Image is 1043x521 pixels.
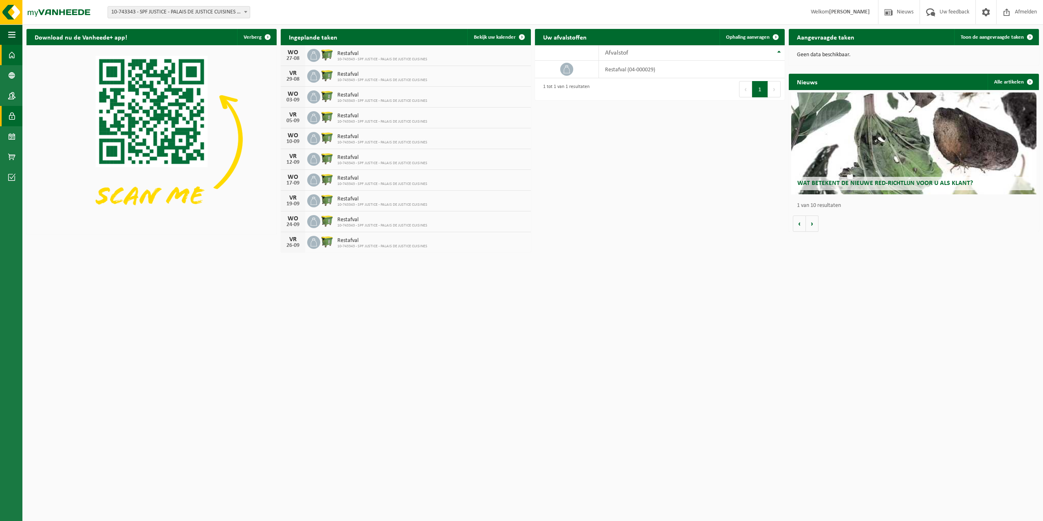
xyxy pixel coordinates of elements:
[285,77,301,82] div: 29-08
[954,29,1038,45] a: Toon de aangevraagde taken
[726,35,770,40] span: Ophaling aanvragen
[793,215,806,232] button: Vorige
[285,56,301,62] div: 27-08
[285,49,301,56] div: WO
[320,193,334,207] img: WB-1100-HPE-GN-50
[320,131,334,145] img: WB-1100-HPE-GN-50
[791,92,1036,194] a: Wat betekent de nieuwe RED-richtlijn voor u als klant?
[320,172,334,186] img: WB-1100-HPE-GN-50
[337,161,427,166] span: 10-743343 - SPF JUSTICE - PALAIS DE JUSTICE CUISINES
[285,112,301,118] div: VR
[320,68,334,82] img: WB-1100-HPE-GN-50
[320,214,334,228] img: WB-1100-HPE-GN-50
[337,57,427,62] span: 10-743343 - SPF JUSTICE - PALAIS DE JUSTICE CUISINES
[237,29,276,45] button: Verberg
[320,235,334,248] img: WB-1100-HPE-GN-50
[285,180,301,186] div: 17-09
[26,45,277,233] img: Download de VHEPlus App
[320,110,334,124] img: WB-1100-HPE-GN-50
[337,78,427,83] span: 10-743343 - SPF JUSTICE - PALAIS DE JUSTICE CUISINES
[281,29,345,45] h2: Ingeplande taken
[285,139,301,145] div: 10-09
[337,237,427,244] span: Restafval
[337,119,427,124] span: 10-743343 - SPF JUSTICE - PALAIS DE JUSTICE CUISINES
[285,243,301,248] div: 26-09
[337,223,427,228] span: 10-743343 - SPF JUSTICE - PALAIS DE JUSTICE CUISINES
[337,134,427,140] span: Restafval
[285,195,301,201] div: VR
[797,180,973,187] span: Wat betekent de nieuwe RED-richtlijn voor u als klant?
[285,215,301,222] div: WO
[535,29,595,45] h2: Uw afvalstoffen
[789,29,863,45] h2: Aangevraagde taken
[285,222,301,228] div: 24-09
[285,70,301,77] div: VR
[337,113,427,119] span: Restafval
[539,80,590,98] div: 1 tot 1 van 1 resultaten
[988,74,1038,90] a: Alle artikelen
[789,74,825,90] h2: Nieuws
[337,202,427,207] span: 10-743343 - SPF JUSTICE - PALAIS DE JUSTICE CUISINES
[320,89,334,103] img: WB-1100-HPE-GN-50
[961,35,1024,40] span: Toon de aangevraagde taken
[337,217,427,223] span: Restafval
[337,51,427,57] span: Restafval
[467,29,530,45] a: Bekijk uw kalender
[285,118,301,124] div: 05-09
[337,244,427,249] span: 10-743343 - SPF JUSTICE - PALAIS DE JUSTICE CUISINES
[285,236,301,243] div: VR
[752,81,768,97] button: 1
[829,9,870,15] strong: [PERSON_NAME]
[474,35,516,40] span: Bekijk uw kalender
[337,196,427,202] span: Restafval
[285,91,301,97] div: WO
[337,99,427,103] span: 10-743343 - SPF JUSTICE - PALAIS DE JUSTICE CUISINES
[108,7,250,18] span: 10-743343 - SPF JUSTICE - PALAIS DE JUSTICE CUISINES - BRUXELLES
[739,81,752,97] button: Previous
[797,52,1031,58] p: Geen data beschikbaar.
[320,152,334,165] img: WB-1100-HPE-GN-50
[285,201,301,207] div: 19-09
[337,140,427,145] span: 10-743343 - SPF JUSTICE - PALAIS DE JUSTICE CUISINES
[720,29,784,45] a: Ophaling aanvragen
[26,29,135,45] h2: Download nu de Vanheede+ app!
[285,132,301,139] div: WO
[337,71,427,78] span: Restafval
[285,97,301,103] div: 03-09
[599,61,785,78] td: restafval (04-000029)
[337,175,427,182] span: Restafval
[108,6,250,18] span: 10-743343 - SPF JUSTICE - PALAIS DE JUSTICE CUISINES - BRUXELLES
[806,215,819,232] button: Volgende
[768,81,781,97] button: Next
[285,160,301,165] div: 12-09
[605,50,628,56] span: Afvalstof
[797,203,1035,209] p: 1 van 10 resultaten
[285,174,301,180] div: WO
[337,92,427,99] span: Restafval
[320,48,334,62] img: WB-1100-HPE-GN-50
[337,182,427,187] span: 10-743343 - SPF JUSTICE - PALAIS DE JUSTICE CUISINES
[285,153,301,160] div: VR
[244,35,262,40] span: Verberg
[337,154,427,161] span: Restafval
